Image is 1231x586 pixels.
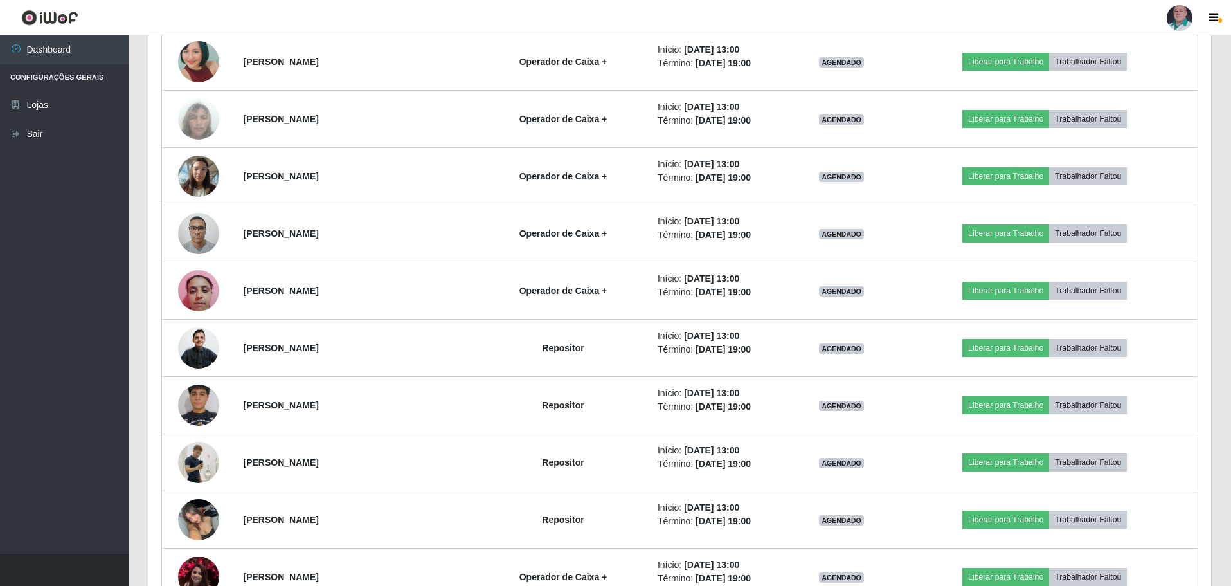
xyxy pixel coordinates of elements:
[658,171,784,185] li: Término:
[542,400,584,410] strong: Repositor
[819,286,864,297] span: AGENDADO
[658,501,784,515] li: Início:
[658,272,784,286] li: Início:
[658,558,784,572] li: Início:
[962,224,1049,243] button: Liberar para Trabalho
[696,115,751,125] time: [DATE] 19:00
[519,228,607,239] strong: Operador de Caixa +
[684,102,739,112] time: [DATE] 13:00
[178,18,219,105] img: 1752018104421.jpeg
[658,57,784,70] li: Término:
[658,100,784,114] li: Início:
[684,560,739,570] time: [DATE] 13:00
[244,228,319,239] strong: [PERSON_NAME]
[819,515,864,526] span: AGENDADO
[819,172,864,182] span: AGENDADO
[658,286,784,299] li: Término:
[696,58,751,68] time: [DATE] 19:00
[696,573,751,583] time: [DATE] 19:00
[658,400,784,414] li: Término:
[819,572,864,583] span: AGENDADO
[684,273,739,284] time: [DATE] 13:00
[178,263,219,318] img: 1748306112659.jpeg
[962,339,1049,357] button: Liberar para Trabalho
[658,329,784,343] li: Início:
[1049,396,1127,414] button: Trabalhador Faltou
[684,159,739,169] time: [DATE] 13:00
[819,57,864,68] span: AGENDADO
[244,515,319,525] strong: [PERSON_NAME]
[962,568,1049,586] button: Liberar para Trabalho
[519,572,607,582] strong: Operador de Caixa +
[819,458,864,468] span: AGENDADO
[519,286,607,296] strong: Operador de Caixa +
[658,515,784,528] li: Término:
[962,282,1049,300] button: Liberar para Trabalho
[684,502,739,513] time: [DATE] 13:00
[696,287,751,297] time: [DATE] 19:00
[178,149,219,203] img: 1735410099606.jpeg
[684,445,739,455] time: [DATE] 13:00
[819,229,864,239] span: AGENDADO
[696,401,751,412] time: [DATE] 19:00
[519,57,607,67] strong: Operador de Caixa +
[178,82,219,156] img: 1650489508767.jpeg
[962,167,1049,185] button: Liberar para Trabalho
[542,515,584,525] strong: Repositor
[1049,282,1127,300] button: Trabalhador Faltou
[962,396,1049,414] button: Liberar para Trabalho
[658,228,784,242] li: Término:
[178,326,219,371] img: 1625782717345.jpeg
[684,331,739,341] time: [DATE] 13:00
[658,457,784,471] li: Término:
[1049,53,1127,71] button: Trabalhador Faltou
[819,343,864,354] span: AGENDADO
[658,215,784,228] li: Início:
[1049,339,1127,357] button: Trabalhador Faltou
[658,158,784,171] li: Início:
[819,114,864,125] span: AGENDADO
[658,114,784,127] li: Término:
[542,457,584,468] strong: Repositor
[178,492,219,547] img: 1754455708839.jpeg
[696,459,751,469] time: [DATE] 19:00
[244,457,319,468] strong: [PERSON_NAME]
[819,401,864,411] span: AGENDADO
[519,114,607,124] strong: Operador de Caixa +
[684,388,739,398] time: [DATE] 13:00
[178,360,219,451] img: 1753839169736.jpeg
[658,387,784,400] li: Início:
[1049,453,1127,472] button: Trabalhador Faltou
[244,343,319,353] strong: [PERSON_NAME]
[1049,167,1127,185] button: Trabalhador Faltou
[696,230,751,240] time: [DATE] 19:00
[178,206,219,261] img: 1739493301176.jpeg
[21,10,78,26] img: CoreUI Logo
[244,286,319,296] strong: [PERSON_NAME]
[244,572,319,582] strong: [PERSON_NAME]
[684,44,739,55] time: [DATE] 13:00
[962,511,1049,529] button: Liberar para Trabalho
[658,43,784,57] li: Início:
[1049,511,1127,529] button: Trabalhador Faltou
[962,53,1049,71] button: Liberar para Trabalho
[696,172,751,183] time: [DATE] 19:00
[542,343,584,353] strong: Repositor
[696,516,751,526] time: [DATE] 19:00
[658,343,784,356] li: Término:
[658,444,784,457] li: Início:
[1049,568,1127,586] button: Trabalhador Faltou
[658,572,784,585] li: Término:
[962,453,1049,472] button: Liberar para Trabalho
[962,110,1049,128] button: Liberar para Trabalho
[178,426,219,499] img: 1754225362816.jpeg
[696,344,751,354] time: [DATE] 19:00
[1049,110,1127,128] button: Trabalhador Faltou
[244,400,319,410] strong: [PERSON_NAME]
[1049,224,1127,243] button: Trabalhador Faltou
[244,171,319,181] strong: [PERSON_NAME]
[244,57,319,67] strong: [PERSON_NAME]
[684,216,739,226] time: [DATE] 13:00
[244,114,319,124] strong: [PERSON_NAME]
[519,171,607,181] strong: Operador de Caixa +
